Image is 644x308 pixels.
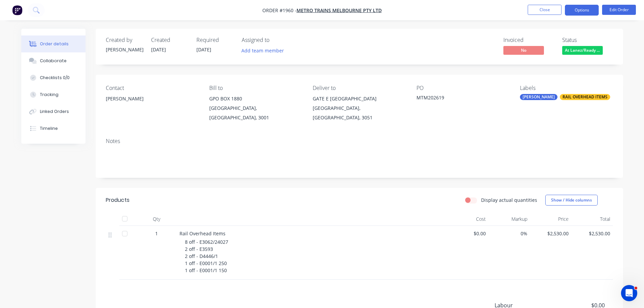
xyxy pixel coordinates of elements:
[40,41,69,47] div: Order details
[196,46,211,53] span: [DATE]
[491,230,527,237] span: 0%
[106,46,143,53] div: [PERSON_NAME]
[106,138,613,144] div: Notes
[106,85,198,91] div: Contact
[40,109,69,115] div: Linked Orders
[503,46,544,54] span: No
[503,37,554,43] div: Invoiced
[209,94,302,103] div: GPO BOX 1880
[528,5,562,15] button: Close
[21,35,86,52] button: Order details
[21,103,86,120] button: Linked Orders
[106,37,143,43] div: Created by
[40,92,58,98] div: Tracking
[574,230,610,237] span: $2,530.00
[209,94,302,122] div: GPO BOX 1880[GEOGRAPHIC_DATA], [GEOGRAPHIC_DATA], 3001
[447,212,489,226] div: Cost
[209,103,302,122] div: [GEOGRAPHIC_DATA], [GEOGRAPHIC_DATA], 3001
[313,94,405,103] div: GATE E [GEOGRAPHIC_DATA]
[21,86,86,103] button: Tracking
[571,212,613,226] div: Total
[106,94,198,116] div: [PERSON_NAME]
[565,5,599,16] button: Options
[40,58,67,64] div: Collaborate
[151,37,188,43] div: Created
[545,195,598,206] button: Show / Hide columns
[196,37,234,43] div: Required
[106,196,129,204] div: Products
[180,230,225,237] span: Rail Overhead Items
[21,69,86,86] button: Checklists 0/0
[12,5,22,15] img: Factory
[238,46,287,55] button: Add team member
[296,7,382,14] a: METRO TRAINS MELBOURNE PTY LTD
[416,85,509,91] div: PO
[560,94,610,100] div: RAIL OVERHEAD ITEMS
[313,94,405,122] div: GATE E [GEOGRAPHIC_DATA][GEOGRAPHIC_DATA], [GEOGRAPHIC_DATA], 3051
[136,212,177,226] div: Qty
[242,46,288,55] button: Add team member
[313,85,405,91] div: Deliver to
[21,52,86,69] button: Collaborate
[416,94,501,103] div: MTM202619
[151,46,166,53] span: [DATE]
[520,94,557,100] div: [PERSON_NAME]
[313,103,405,122] div: [GEOGRAPHIC_DATA], [GEOGRAPHIC_DATA], 3051
[450,230,486,237] span: $0.00
[530,212,572,226] div: Price
[621,285,637,301] iframe: Intercom live chat
[602,5,636,15] button: Edit Order
[562,37,613,43] div: Status
[21,120,86,137] button: Timeline
[488,212,530,226] div: Markup
[106,94,198,103] div: [PERSON_NAME]
[40,75,70,81] div: Checklists 0/0
[562,46,603,56] button: At Lanez/Ready ...
[242,37,309,43] div: Assigned to
[481,196,537,204] label: Display actual quantities
[533,230,569,237] span: $2,530.00
[562,46,603,54] span: At Lanez/Ready ...
[40,125,58,132] div: Timeline
[520,85,613,91] div: Labels
[185,239,228,274] span: 8 off - E3062/24027 2 off - E3593 2 off - D4446/1 1 off - E0001/1 250 1 off - E0001/1 150
[262,7,296,14] span: Order #1960 -
[155,230,158,237] span: 1
[209,85,302,91] div: Bill to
